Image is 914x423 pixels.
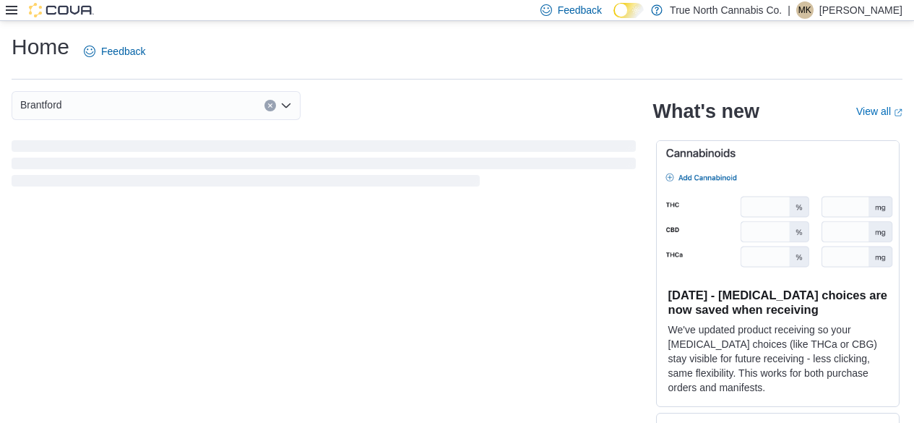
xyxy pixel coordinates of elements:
[29,3,94,17] img: Cova
[796,1,814,19] div: Melanie Kowalski
[264,100,276,111] button: Clear input
[668,322,887,395] p: We've updated product receiving so your [MEDICAL_DATA] choices (like THCa or CBG) stay visible fo...
[12,33,69,61] h1: Home
[613,18,614,19] span: Dark Mode
[653,100,759,123] h2: What's new
[613,3,644,18] input: Dark Mode
[12,143,636,189] span: Loading
[798,1,811,19] span: MK
[78,37,151,66] a: Feedback
[819,1,902,19] p: [PERSON_NAME]
[558,3,602,17] span: Feedback
[668,288,887,317] h3: [DATE] - [MEDICAL_DATA] choices are now saved when receiving
[856,106,902,117] a: View allExternal link
[670,1,782,19] p: True North Cannabis Co.
[101,44,145,59] span: Feedback
[280,100,292,111] button: Open list of options
[894,108,902,117] svg: External link
[20,96,62,114] span: Brantford
[788,1,790,19] p: |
